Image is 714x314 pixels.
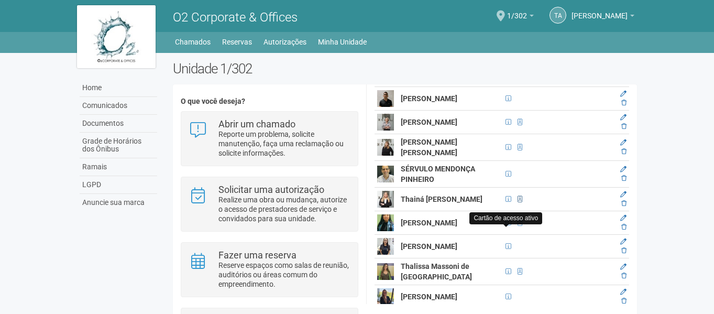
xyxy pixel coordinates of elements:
[621,272,627,279] a: Excluir membro
[401,118,457,126] strong: [PERSON_NAME]
[377,263,394,280] img: user.png
[621,297,627,305] a: Excluir membro
[218,261,350,289] p: Reserve espaços como salas de reunião, auditórios ou áreas comum do empreendimento.
[620,191,627,198] a: Editar membro
[80,115,157,133] a: Documentos
[620,238,627,245] a: Editar membro
[377,166,394,182] img: user.png
[80,79,157,97] a: Home
[507,2,527,20] span: 1/302
[218,184,324,195] strong: Solicitar uma autorização
[620,166,627,173] a: Editar membro
[173,10,298,25] span: O2 Corporate & Offices
[621,123,627,130] a: Excluir membro
[80,176,157,194] a: LGPD
[189,185,350,223] a: Solicitar uma autorização Realize uma obra ou mudança, autorize o acesso de prestadores de serviç...
[189,251,350,289] a: Fazer uma reserva Reserve espaços como salas de reunião, auditórios ou áreas comum do empreendime...
[222,35,252,49] a: Reservas
[620,263,627,270] a: Editar membro
[377,238,394,255] img: user.png
[401,293,457,301] strong: [PERSON_NAME]
[218,250,296,261] strong: Fazer uma reserva
[173,61,638,77] h2: Unidade 1/302
[401,242,457,251] strong: [PERSON_NAME]
[401,262,472,281] strong: Thalissa Massoni de [GEOGRAPHIC_DATA]
[621,223,627,231] a: Excluir membro
[401,219,457,227] strong: [PERSON_NAME]
[181,98,358,105] h4: O que você deseja?
[80,133,157,158] a: Grade de Horários dos Ônibus
[80,97,157,115] a: Comunicados
[620,90,627,98] a: Editar membro
[401,138,457,157] strong: [PERSON_NAME] [PERSON_NAME]
[621,247,627,254] a: Excluir membro
[572,2,628,20] span: Thamiris Abdala
[572,13,634,21] a: [PERSON_NAME]
[401,195,482,203] strong: Thainá [PERSON_NAME]
[80,194,157,211] a: Anuncie sua marca
[263,35,306,49] a: Autorizações
[218,195,350,223] p: Realize uma obra ou mudança, autorize o acesso de prestadores de serviço e convidados para sua un...
[620,214,627,222] a: Editar membro
[621,99,627,106] a: Excluir membro
[377,191,394,208] img: user.png
[377,214,394,231] img: user.png
[621,200,627,207] a: Excluir membro
[507,13,534,21] a: 1/302
[401,165,475,183] strong: SÉRVULO MENDONÇA PINHEIRO
[377,288,394,305] img: user.png
[377,90,394,107] img: user.png
[77,5,156,68] img: logo.jpg
[620,288,627,296] a: Editar membro
[377,114,394,131] img: user.png
[621,175,627,182] a: Excluir membro
[621,148,627,155] a: Excluir membro
[550,7,566,24] a: TA
[218,118,295,129] strong: Abrir um chamado
[469,212,542,224] div: Cartão de acesso ativo
[80,158,157,176] a: Ramais
[175,35,211,49] a: Chamados
[189,120,350,158] a: Abrir um chamado Reporte um problema, solicite manutenção, faça uma reclamação ou solicite inform...
[218,129,350,158] p: Reporte um problema, solicite manutenção, faça uma reclamação ou solicite informações.
[318,35,367,49] a: Minha Unidade
[620,114,627,121] a: Editar membro
[377,139,394,156] img: user.png
[401,94,457,103] strong: [PERSON_NAME]
[620,139,627,146] a: Editar membro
